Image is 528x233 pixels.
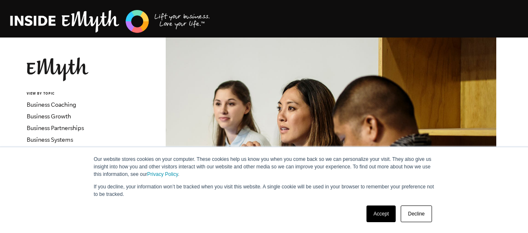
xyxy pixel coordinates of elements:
p: Our website stores cookies on your computer. These cookies help us know you when you come back so... [94,155,435,178]
h6: VIEW BY TOPIC [27,91,127,97]
a: Business Partnerships [27,125,84,131]
a: Decline [401,205,432,222]
a: Business Growth [27,113,71,120]
img: EMyth Business Coaching [10,9,210,34]
a: Accept [366,205,396,222]
a: Business Systems [27,136,73,143]
a: Privacy Policy [147,171,178,177]
p: If you decline, your information won’t be tracked when you visit this website. A single cookie wi... [94,183,435,198]
img: EMyth [27,58,88,81]
a: Business Coaching [27,101,76,108]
